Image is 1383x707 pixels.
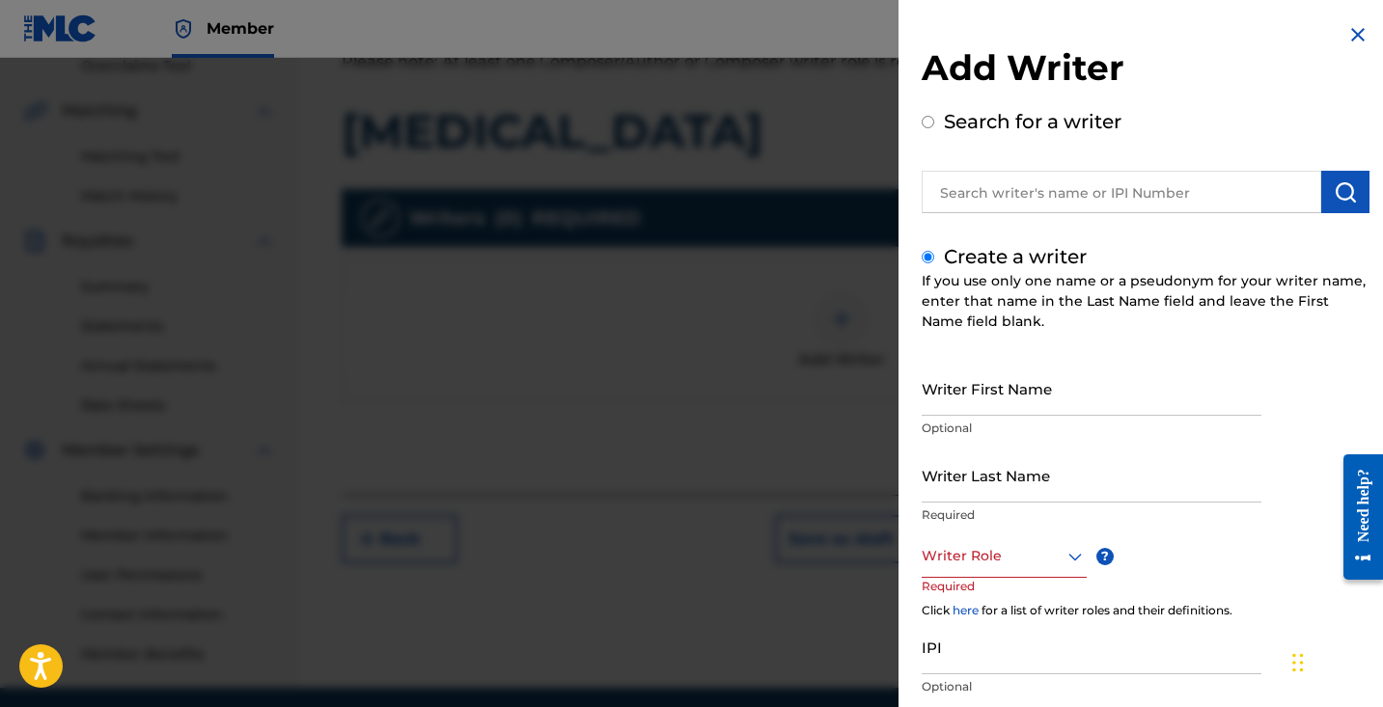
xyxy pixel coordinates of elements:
img: Top Rightsholder [172,17,195,41]
p: Optional [922,420,1261,437]
p: Optional [922,678,1261,695]
div: Click for a list of writer roles and their definitions. [922,602,1369,619]
span: Member [207,17,274,40]
img: MLC Logo [23,14,97,42]
p: Required [922,578,995,621]
div: Drag [1292,634,1304,692]
label: Create a writer [944,245,1087,268]
img: Search Works [1334,180,1357,204]
h2: Add Writer [922,46,1369,95]
div: If you use only one name or a pseudonym for your writer name, enter that name in the Last Name fi... [922,271,1369,332]
iframe: Resource Center [1329,438,1383,597]
p: Required [922,506,1261,524]
label: Search for a writer [944,110,1121,133]
span: ? [1096,548,1114,565]
a: here [953,603,979,617]
input: Search writer's name or IPI Number [922,171,1321,213]
iframe: Chat Widget [1286,614,1383,707]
